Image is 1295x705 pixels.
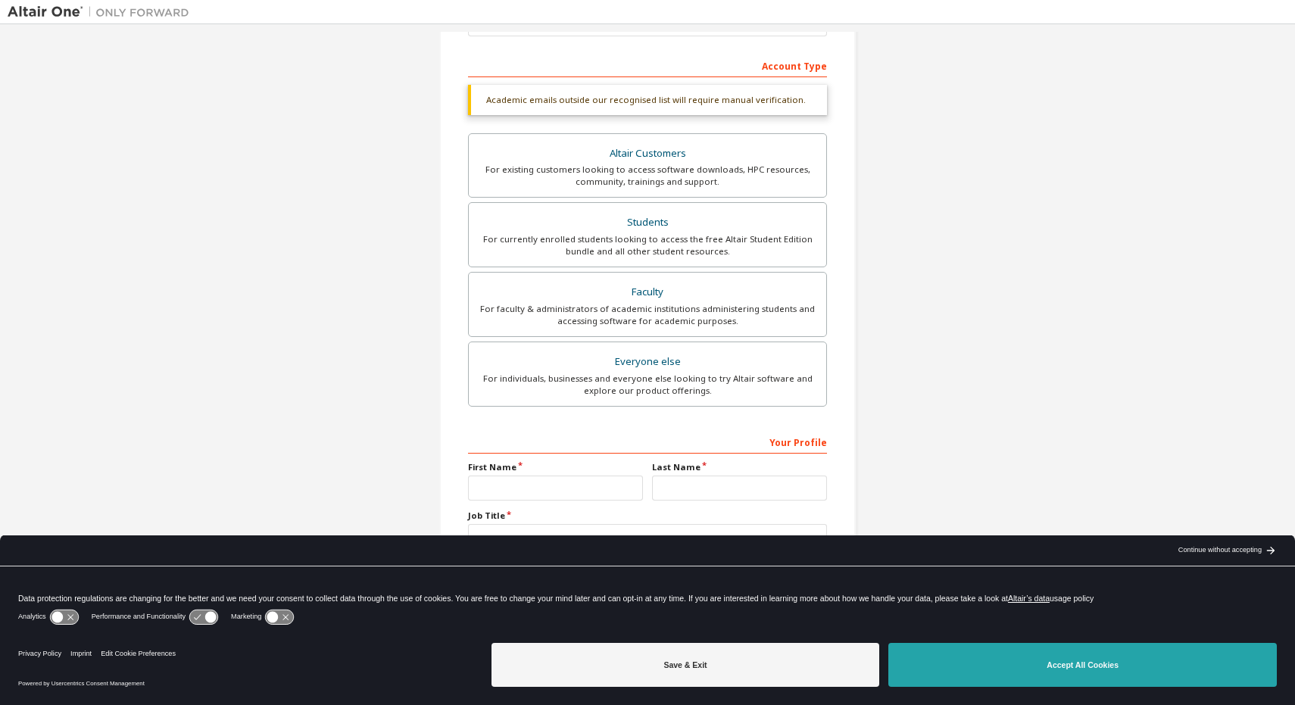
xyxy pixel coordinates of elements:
label: Last Name [652,461,827,473]
div: For currently enrolled students looking to access the free Altair Student Edition bundle and all ... [478,233,817,257]
label: Job Title [468,510,827,522]
div: Altair Customers [478,143,817,164]
div: For faculty & administrators of academic institutions administering students and accessing softwa... [478,303,817,327]
div: For individuals, businesses and everyone else looking to try Altair software and explore our prod... [478,373,817,397]
img: Altair One [8,5,197,20]
div: Everyone else [478,351,817,373]
div: Your Profile [468,429,827,454]
div: For existing customers looking to access software downloads, HPC resources, community, trainings ... [478,164,817,188]
div: Students [478,212,817,233]
div: Account Type [468,53,827,77]
label: First Name [468,461,643,473]
div: Academic emails outside our recognised list will require manual verification. [468,85,827,115]
div: Faculty [478,282,817,303]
